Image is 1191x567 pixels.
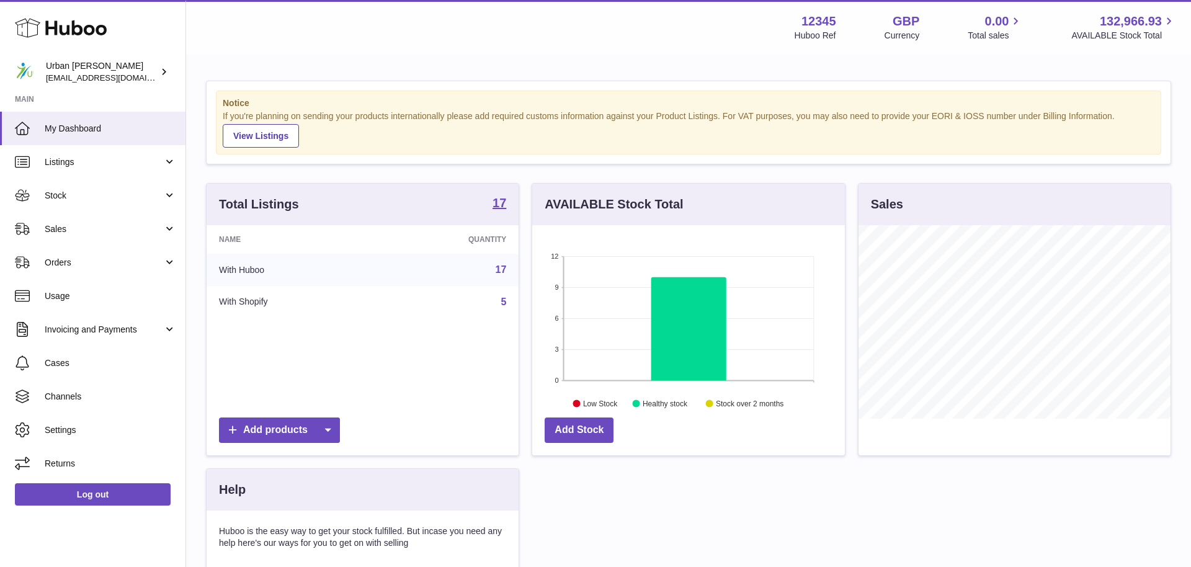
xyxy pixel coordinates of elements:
strong: GBP [893,13,919,30]
span: Stock [45,190,163,202]
span: Listings [45,156,163,168]
span: [EMAIL_ADDRESS][DOMAIN_NAME] [46,73,182,83]
span: Orders [45,257,163,269]
td: With Huboo [207,254,375,286]
strong: 17 [493,197,506,209]
td: With Shopify [207,286,375,318]
h3: Total Listings [219,196,299,213]
text: 0 [555,377,559,384]
span: Sales [45,223,163,235]
div: If you're planning on sending your products internationally please add required customs informati... [223,110,1154,148]
a: Add products [219,417,340,443]
text: 9 [555,283,559,291]
strong: Notice [223,97,1154,109]
span: 132,966.93 [1100,13,1162,30]
a: 17 [493,197,506,212]
a: 5 [501,297,506,307]
a: 132,966.93 AVAILABLE Stock Total [1071,13,1176,42]
a: Add Stock [545,417,613,443]
span: Usage [45,290,176,302]
div: Urban [PERSON_NAME] [46,60,158,84]
p: Huboo is the easy way to get your stock fulfilled. But incase you need any help here's our ways f... [219,525,506,549]
a: View Listings [223,124,299,148]
th: Quantity [375,225,519,254]
a: 17 [496,264,507,275]
img: orders@urbanpoling.com [15,63,33,81]
span: My Dashboard [45,123,176,135]
h3: Help [219,481,246,498]
h3: Sales [871,196,903,213]
text: 6 [555,315,559,322]
div: Currency [885,30,920,42]
text: Stock over 2 months [716,399,783,408]
span: Channels [45,391,176,403]
span: Cases [45,357,176,369]
text: 12 [551,252,559,260]
a: 0.00 Total sales [968,13,1023,42]
span: Settings [45,424,176,436]
span: 0.00 [985,13,1009,30]
div: Huboo Ref [795,30,836,42]
text: Healthy stock [643,399,688,408]
text: 3 [555,346,559,353]
span: Invoicing and Payments [45,324,163,336]
th: Name [207,225,375,254]
span: Total sales [968,30,1023,42]
strong: 12345 [801,13,836,30]
a: Log out [15,483,171,506]
h3: AVAILABLE Stock Total [545,196,683,213]
text: Low Stock [583,399,618,408]
span: AVAILABLE Stock Total [1071,30,1176,42]
span: Returns [45,458,176,470]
